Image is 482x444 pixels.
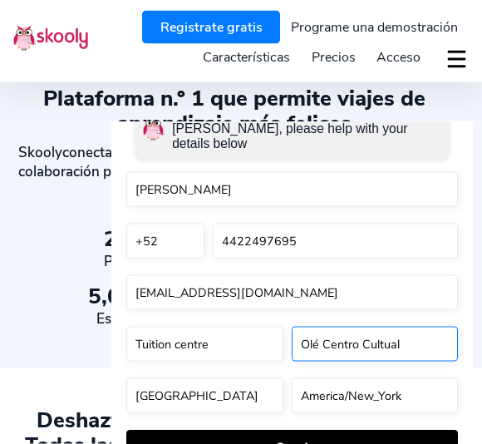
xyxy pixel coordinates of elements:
[192,45,301,72] a: Características
[301,45,366,72] a: Precios
[88,282,147,311] span: 5,000
[18,143,62,162] span: Skooly
[13,408,469,433] div: Deshazte de excels, múltiples softwares.
[13,284,234,309] div: +
[13,25,88,52] img: Skooly
[13,143,455,200] div: conecta escuelas, educadores y estudiantes, permite una fácil colaboración para lograr lo mejor, ...
[13,252,234,271] div: Países
[280,14,469,41] a: Programe una demostración
[104,224,130,254] span: 25
[13,309,234,328] div: Escuelas
[366,45,431,72] a: Acceso
[142,11,281,44] a: Registrate gratis
[376,48,421,67] span: Acceso
[13,86,455,136] div: Plataforma n.º 1 que permite viajes de aprendizaje más felices
[445,40,469,78] button: dropdown menu
[13,227,234,252] div: +
[312,48,356,67] span: Precios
